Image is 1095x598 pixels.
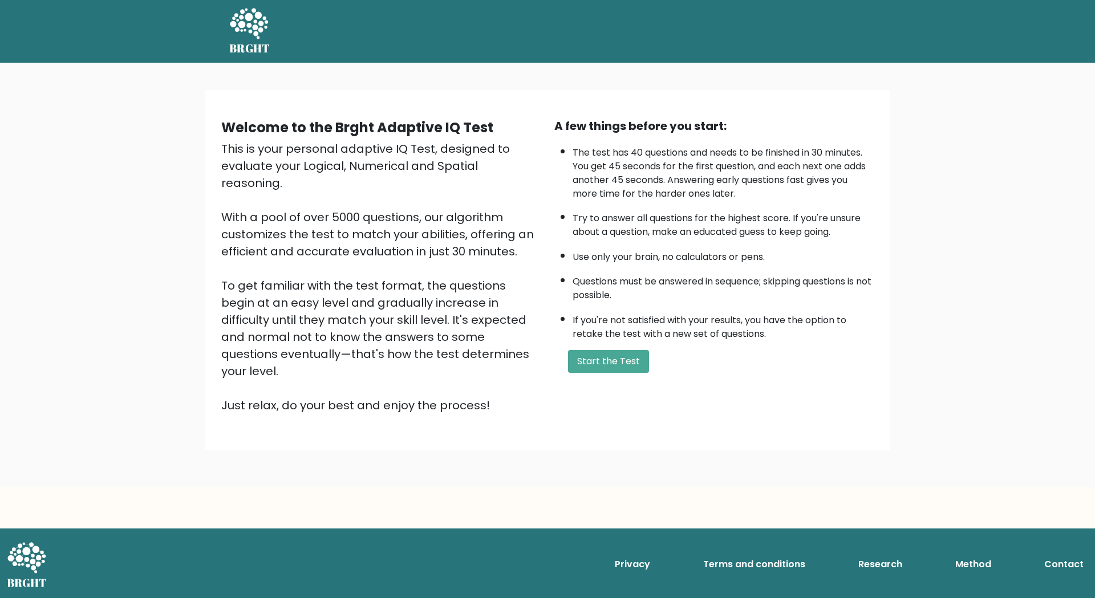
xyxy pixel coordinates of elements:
div: This is your personal adaptive IQ Test, designed to evaluate your Logical, Numerical and Spatial ... [221,140,541,414]
div: A few things before you start: [554,117,874,135]
a: Research [854,553,907,576]
li: Try to answer all questions for the highest score. If you're unsure about a question, make an edu... [573,206,874,239]
a: Method [951,553,996,576]
li: Questions must be answered in sequence; skipping questions is not possible. [573,269,874,302]
li: If you're not satisfied with your results, you have the option to retake the test with a new set ... [573,308,874,341]
a: BRGHT [229,5,270,58]
b: Welcome to the Brght Adaptive IQ Test [221,118,493,137]
li: The test has 40 questions and needs to be finished in 30 minutes. You get 45 seconds for the firs... [573,140,874,201]
a: Privacy [610,553,655,576]
a: Terms and conditions [699,553,810,576]
button: Start the Test [568,350,649,373]
li: Use only your brain, no calculators or pens. [573,245,874,264]
h5: BRGHT [229,42,270,55]
a: Contact [1040,553,1088,576]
